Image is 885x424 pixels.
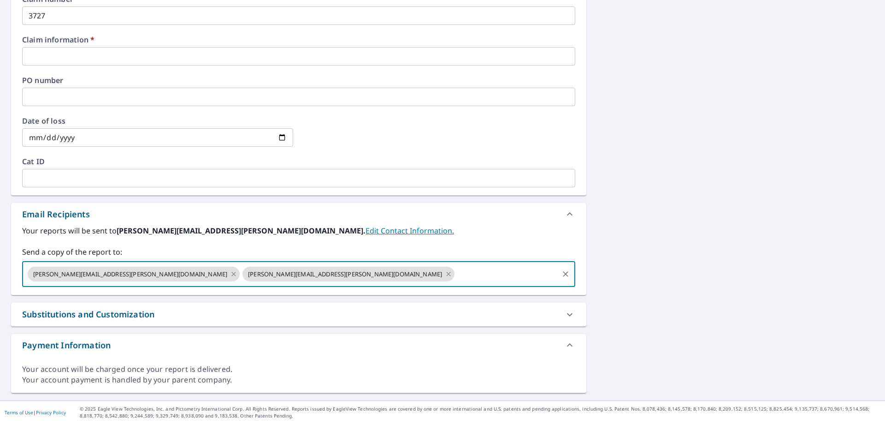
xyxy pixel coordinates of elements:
[36,409,66,416] a: Privacy Policy
[28,267,240,281] div: [PERSON_NAME][EMAIL_ADDRESS][PERSON_NAME][DOMAIN_NAME]
[22,208,90,221] div: Email Recipients
[11,203,586,225] div: Email Recipients
[22,364,575,375] div: Your account will be charged once your report is delivered.
[5,409,33,416] a: Terms of Use
[28,270,233,279] span: [PERSON_NAME][EMAIL_ADDRESS][PERSON_NAME][DOMAIN_NAME]
[22,375,575,385] div: Your account payment is handled by your parent company.
[242,270,448,279] span: [PERSON_NAME][EMAIL_ADDRESS][PERSON_NAME][DOMAIN_NAME]
[22,308,154,321] div: Substitutions and Customization
[22,36,575,43] label: Claim information
[11,303,586,326] div: Substitutions and Customization
[22,77,575,84] label: PO number
[22,225,575,236] label: Your reports will be sent to
[22,246,575,257] label: Send a copy of the report to:
[366,226,454,236] a: EditContactInfo
[22,339,111,352] div: Payment Information
[80,406,880,419] p: © 2025 Eagle View Technologies, Inc. and Pictometry International Corp. All Rights Reserved. Repo...
[559,268,572,281] button: Clear
[22,117,293,125] label: Date of loss
[242,267,454,281] div: [PERSON_NAME][EMAIL_ADDRESS][PERSON_NAME][DOMAIN_NAME]
[22,158,575,165] label: Cat ID
[5,410,66,415] p: |
[117,226,366,236] b: [PERSON_NAME][EMAIL_ADDRESS][PERSON_NAME][DOMAIN_NAME].
[11,334,586,356] div: Payment Information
